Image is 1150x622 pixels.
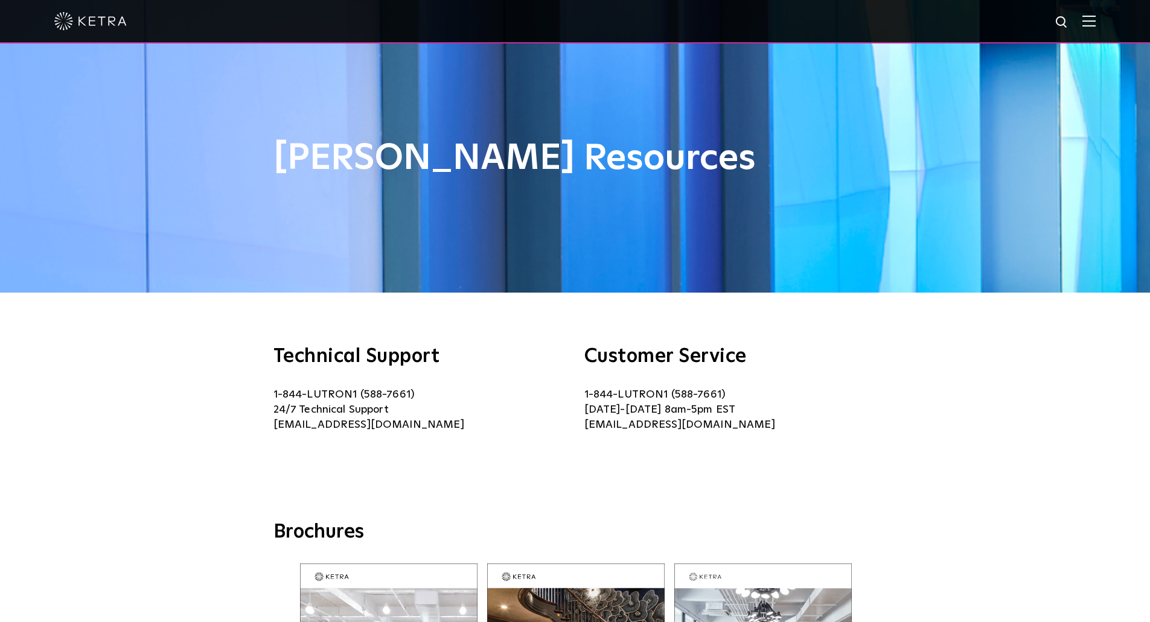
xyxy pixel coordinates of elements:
img: Hamburger%20Nav.svg [1082,15,1096,27]
h3: Customer Service [584,347,877,366]
img: ketra-logo-2019-white [54,12,127,30]
h3: Brochures [273,520,877,545]
p: 1-844-LUTRON1 (588-7661) [DATE]-[DATE] 8am-5pm EST [EMAIL_ADDRESS][DOMAIN_NAME] [584,387,877,433]
p: 1-844-LUTRON1 (588-7661) 24/7 Technical Support [273,387,566,433]
h1: [PERSON_NAME] Resources [273,139,877,179]
h3: Technical Support [273,347,566,366]
a: [EMAIL_ADDRESS][DOMAIN_NAME] [273,419,464,430]
img: search icon [1055,15,1070,30]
